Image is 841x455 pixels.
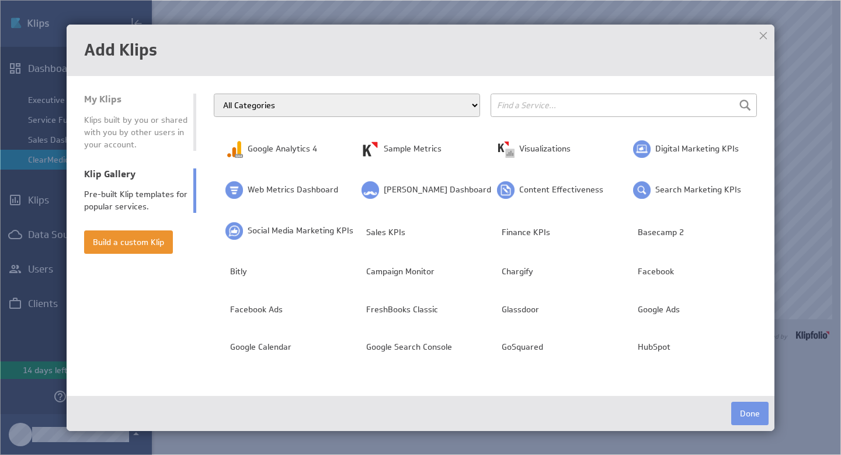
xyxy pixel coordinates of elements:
[362,304,379,322] img: image3522292994667009732.png
[633,263,651,281] img: image729517258887019810.png
[84,94,187,105] div: My Klips
[225,304,243,322] img: image2754833655435752804.png
[362,222,379,240] img: image1810292984256751319.png
[362,345,379,363] img: image2282773393747061076.png
[655,143,739,155] span: Digital Marketing KPIs
[84,230,173,254] button: Build a custom Klip
[633,181,651,199] img: image52590220093943300.png
[731,402,769,425] button: Done
[362,263,379,281] img: image6347507244920034643.png
[384,348,470,360] span: Google Search Console
[384,266,452,278] span: Campaign Monitor
[225,140,243,158] img: image6502031566950861830.png
[248,184,338,196] span: Web Metrics Dashboard
[84,168,187,180] div: Klip Gallery
[384,307,456,319] span: FreshBooks Classic
[519,348,561,360] span: GoSquared
[519,266,551,278] span: Chargify
[84,42,757,58] h1: Add Klips
[633,222,651,240] img: image259683944446962572.png
[519,225,568,237] span: Finance KPIs
[384,184,491,196] span: [PERSON_NAME] Dashboard
[497,222,515,240] img: image286808521443149053.png
[655,348,688,360] span: HubSpot
[248,225,353,237] span: Social Media Marketing KPIs
[225,181,243,199] img: image7785814661071211034.png
[655,307,697,319] span: Google Ads
[633,345,651,363] img: image4788249492605619304.png
[225,263,243,281] img: image8320012023144177748.png
[655,184,741,196] span: Search Marketing KPIs
[633,304,651,322] img: image8417636050194330799.png
[655,225,701,237] span: Basecamp 2
[497,140,515,158] img: image5288152894157907875.png
[519,307,557,319] span: Glassdoor
[84,188,187,213] div: Pre-built Klip templates for popular services.
[519,184,603,196] span: Content Effectiveness
[655,266,691,278] span: Facebook
[497,263,515,281] img: image2261544860167327136.png
[384,225,423,237] span: Sales KPIs
[248,348,309,360] span: Google Calendar
[491,94,757,117] input: Find a Service...
[248,143,317,155] span: Google Analytics 4
[362,140,379,158] img: image1443927121734523965.png
[84,114,187,151] div: Klips built by you or shared with you by other users in your account.
[497,345,515,363] img: image2563615312826291593.png
[384,143,442,155] span: Sample Metrics
[225,345,243,363] img: image4693762298343897077.png
[497,181,515,199] img: image5117197766309347828.png
[519,143,571,155] span: Visualizations
[362,181,379,199] img: image2048842146512654208.png
[248,307,300,319] span: Facebook Ads
[633,140,651,158] img: image4712442411381150036.png
[225,222,243,240] img: image8669511407265061774.png
[248,266,265,278] span: Bitly
[497,304,515,322] img: image4203343126471956075.png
